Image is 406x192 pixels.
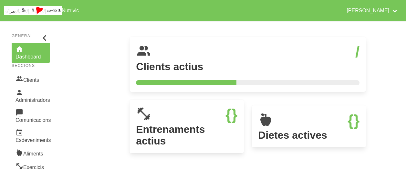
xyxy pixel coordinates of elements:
a: Dashboard [12,43,50,63]
a: Aliments [12,146,50,160]
a: Clients [12,72,50,86]
img: company_logo [4,6,62,15]
a: Administradors [12,86,50,106]
p: General [12,33,50,39]
a: Esdeveniments [12,126,50,146]
a: Comunicacions [12,106,50,126]
a: [PERSON_NAME] [343,3,402,19]
a: Exercicis [12,160,50,173]
p: Seccions [12,63,50,69]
